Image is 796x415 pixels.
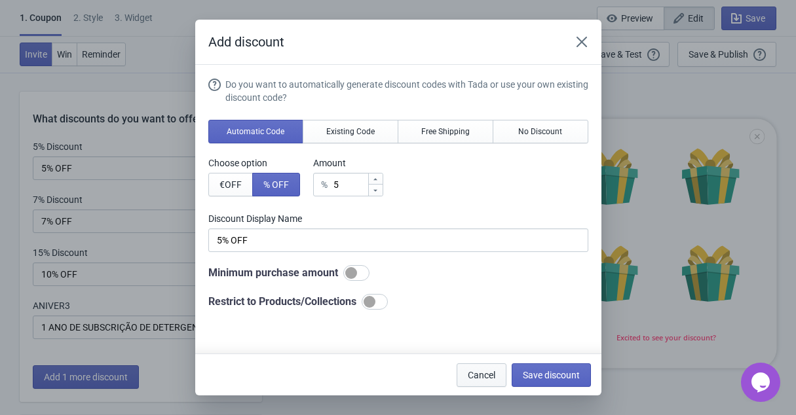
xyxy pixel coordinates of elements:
[208,265,588,281] div: Minimum purchase amount
[518,126,562,137] span: No Discount
[208,33,557,51] h2: Add discount
[570,30,594,54] button: Close
[741,363,783,402] iframe: chat widget
[303,120,398,143] button: Existing Code
[208,173,253,196] button: €OFF
[512,363,591,387] button: Save discount
[208,294,588,310] div: Restrict to Products/Collections
[208,156,300,170] label: Choose option
[225,78,588,104] div: Do you want to automatically generate discount codes with Tada or use your own existing discount ...
[493,120,588,143] button: No Discount
[313,156,383,170] label: Amount
[398,120,493,143] button: Free Shipping
[208,212,588,225] label: Discount Display Name
[421,126,470,137] span: Free Shipping
[321,177,328,192] div: %
[227,126,284,137] span: Automatic Code
[326,126,375,137] span: Existing Code
[208,120,304,143] button: Automatic Code
[263,179,289,190] span: % OFF
[457,363,506,387] button: Cancel
[468,370,495,380] span: Cancel
[523,370,580,380] span: Save discount
[252,173,300,196] button: % OFF
[219,179,242,190] span: € OFF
